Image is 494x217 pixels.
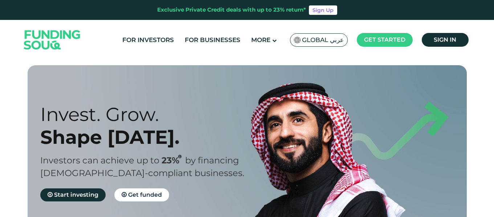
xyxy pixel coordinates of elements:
a: For Investors [121,34,176,46]
div: Invest. Grow. [40,103,260,126]
a: For Businesses [183,34,242,46]
span: Get funded [128,191,162,198]
img: SA Flag [294,37,301,43]
a: Sign in [422,33,469,47]
a: Get funded [114,188,169,201]
i: 23% IRR (expected) ~ 15% Net yield (expected) [178,155,181,159]
span: More [251,36,270,43]
span: Investors can achieve up to [40,155,159,166]
div: Shape [DATE]. [40,126,260,149]
span: Global عربي [302,36,344,44]
span: Sign in [434,36,456,43]
a: Start investing [40,188,106,201]
span: Start investing [54,191,98,198]
span: 23% [162,155,185,166]
a: Sign Up [309,5,337,15]
div: Exclusive Private Credit deals with up to 23% return* [157,6,306,14]
span: Get started [364,36,405,43]
img: Logo [17,22,88,58]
